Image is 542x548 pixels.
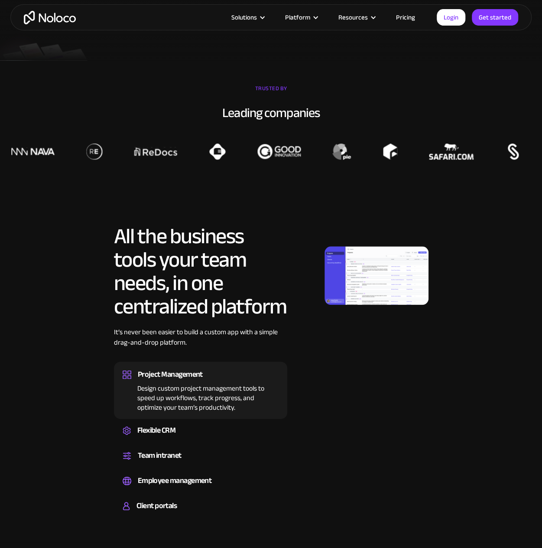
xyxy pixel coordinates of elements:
div: Employee management [138,474,212,487]
div: Build a secure, fully-branded, and personalized client portal that lets your customers self-serve. [123,512,279,515]
h2: All the business tools your team needs, in one centralized platform [114,225,287,318]
div: Resources [328,12,385,23]
div: Create a custom CRM that you can adapt to your business’s needs, centralize your workflows, and m... [123,437,279,440]
div: Solutions [231,12,257,23]
a: Login [437,9,465,26]
div: Resources [338,12,368,23]
a: home [24,11,76,24]
a: Get started [472,9,518,26]
div: Platform [274,12,328,23]
div: Flexible CRM [137,424,176,437]
div: Team intranet [138,449,182,462]
div: Client portals [136,499,177,512]
div: Set up a central space for your team to collaborate, share information, and stay up to date on co... [123,462,279,465]
div: It’s never been easier to build a custom app with a simple drag-and-drop platform. [114,327,287,361]
div: Project Management [138,368,203,381]
div: Solutions [221,12,274,23]
a: Pricing [385,12,426,23]
div: Platform [285,12,310,23]
div: Design custom project management tools to speed up workflows, track progress, and optimize your t... [123,381,279,412]
div: Easily manage employee information, track performance, and handle HR tasks from a single platform. [123,487,279,490]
